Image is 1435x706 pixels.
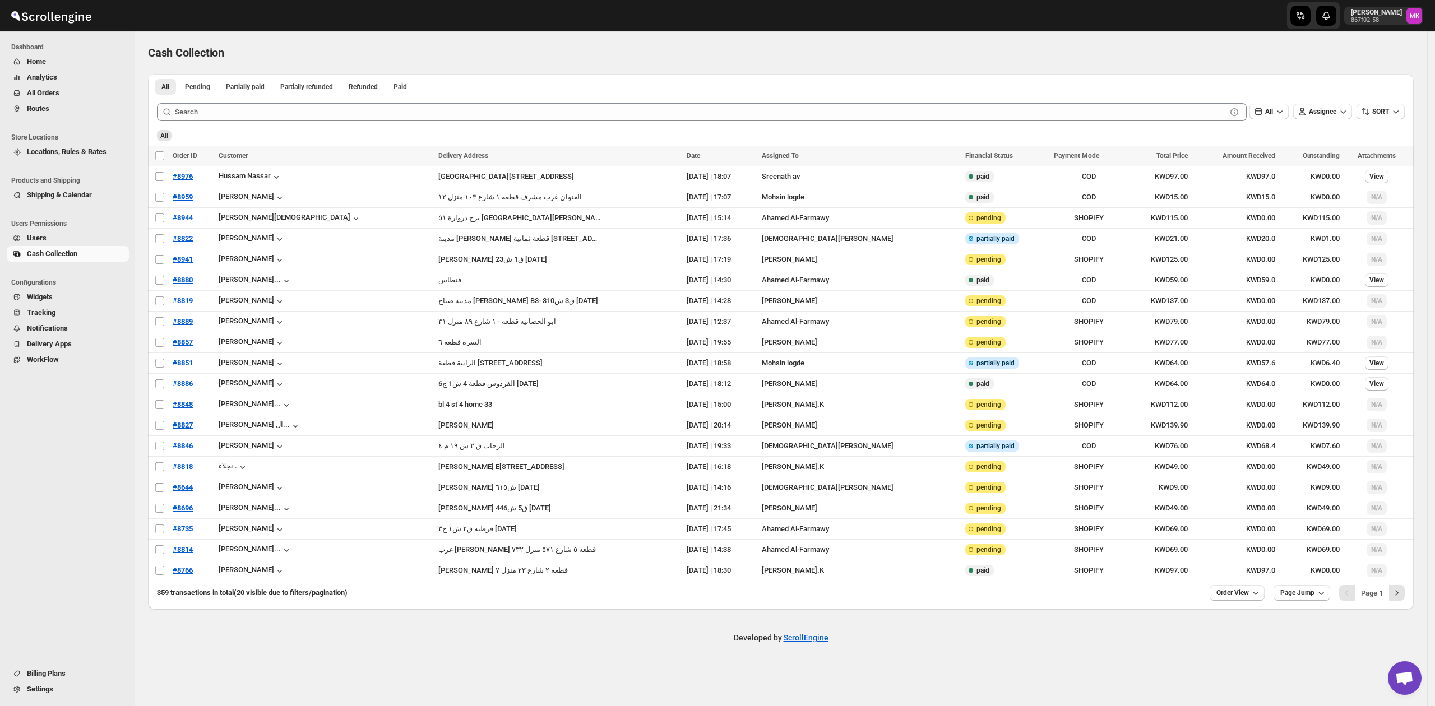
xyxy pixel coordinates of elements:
td: [DATE] | 19:33 [683,436,758,457]
span: KWD20.0 [1195,233,1275,244]
td: [DEMOGRAPHIC_DATA][PERSON_NAME] [758,436,962,457]
td: [DATE] | 17:07 [683,187,758,208]
div: قرطبه ق٢ ش١ ج٣ [DATE] [438,524,517,533]
span: KWD1.00 [1282,233,1340,244]
button: Billing Plans [7,666,129,681]
span: Users Permissions [11,219,129,228]
span: COD [1054,171,1124,182]
span: Locations, Rules & Rates [27,147,107,156]
button: WorkFlow [7,352,129,368]
span: KWD97.0 [1195,171,1275,182]
span: paid [976,379,989,388]
div: السرة قطعة ٦ [438,338,482,346]
span: Partially refunded [280,82,333,91]
span: SORT [1372,108,1389,115]
span: KWD137.00 [1131,295,1188,306]
span: COD [1054,233,1124,244]
td: [PERSON_NAME].K [758,394,962,415]
button: [PERSON_NAME]... [219,400,292,411]
td: Mohsin logde [758,353,962,374]
button: ‏مدينة [PERSON_NAME] قطعة ثمانية [STREET_ADDRESS] ازرق القديم 771 [438,234,601,243]
td: [DATE] | 15:14 [683,208,758,229]
span: partially paid [976,359,1015,368]
span: Assignee [1309,108,1336,115]
span: #8644 [173,483,193,491]
div: [PERSON_NAME] [219,317,285,328]
button: الرابية قطعة [STREET_ADDRESS] [438,359,543,367]
div: [PERSON_NAME] ق5 ش446 [DATE] [438,504,551,512]
span: #8886 [173,379,193,388]
span: Configurations [11,278,129,287]
span: KWD64.00 [1131,357,1188,369]
td: [DATE] | 17:36 [683,229,758,249]
input: Search [175,103,1226,121]
button: فنطاس [438,276,461,284]
span: COD [1054,192,1124,203]
button: [PERSON_NAME] [219,234,285,245]
span: Partially paid [226,82,265,91]
button: Hussam Nassar [219,171,282,183]
span: KWD57.6 [1195,357,1275,369]
button: Shipping & Calendar [7,187,129,203]
span: COD [1054,378,1124,389]
button: برج دروازة ٥١ [GEOGRAPHIC_DATA][PERSON_NAME] [438,213,601,222]
span: KWD0.00 [1195,420,1275,431]
span: COD [1054,275,1124,286]
span: KWD59.00 [1131,275,1188,286]
button: [PERSON_NAME] [219,358,285,369]
div: [PERSON_NAME]... [219,400,281,408]
span: Products and Shipping [11,176,129,185]
span: KWD76.00 [1131,440,1188,452]
button: #8644 [173,482,193,493]
button: View [1365,377,1388,391]
span: KWD21.00 [1131,233,1188,244]
button: #8846 [173,440,193,452]
div: [PERSON_NAME]... [219,275,281,284]
button: Home [7,54,129,69]
span: COD [1054,440,1124,452]
span: KWD0.00 [1282,192,1340,203]
button: Cash Collection [7,246,129,262]
span: #8696 [173,504,193,512]
button: #8857 [173,337,193,348]
span: SHOPIFY [1054,337,1124,348]
button: Routes [7,101,129,117]
span: Order View [1216,588,1249,597]
td: [DATE] | 18:58 [683,353,758,374]
button: SORT [1357,104,1405,119]
button: غرب [PERSON_NAME] قطعه ٥ شارع ٥٧١ منزل ٧٣٢ [438,545,596,554]
td: Mohsin logde [758,187,962,208]
span: KWD112.00 [1131,399,1188,410]
span: pending [976,296,1001,305]
button: [PERSON_NAME] [219,441,285,452]
div: [PERSON_NAME] [219,296,285,307]
button: #8976 [173,171,193,182]
span: Order ID [173,152,197,160]
button: Notifications [7,321,129,336]
button: Assignee [1293,104,1352,119]
span: Attachments [1358,152,1396,160]
span: KWD59.0 [1195,275,1275,286]
span: partially paid [976,234,1015,243]
div: [PERSON_NAME] [219,379,285,390]
span: COD [1054,357,1124,369]
button: #8889 [173,316,193,327]
button: Analytics [7,69,129,85]
span: #8814 [173,545,193,554]
span: #8889 [173,317,193,326]
span: Cash Collection [148,46,224,59]
span: KWD0.00 [1282,275,1340,286]
button: ابو الحصانيه قطعه ١٠ شارع ٨٩ منزل ٣١ [438,317,556,326]
span: COD [1054,295,1124,306]
button: مدينه صباح [PERSON_NAME] B3- ق3 ش310 [DATE] [438,296,598,305]
div: [PERSON_NAME] [219,192,285,203]
button: [PERSON_NAME][DEMOGRAPHIC_DATA] [219,213,362,224]
span: Total Price [1156,152,1188,160]
span: All [161,82,169,91]
span: KWD77.00 [1282,337,1340,348]
td: [PERSON_NAME] [758,249,962,270]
